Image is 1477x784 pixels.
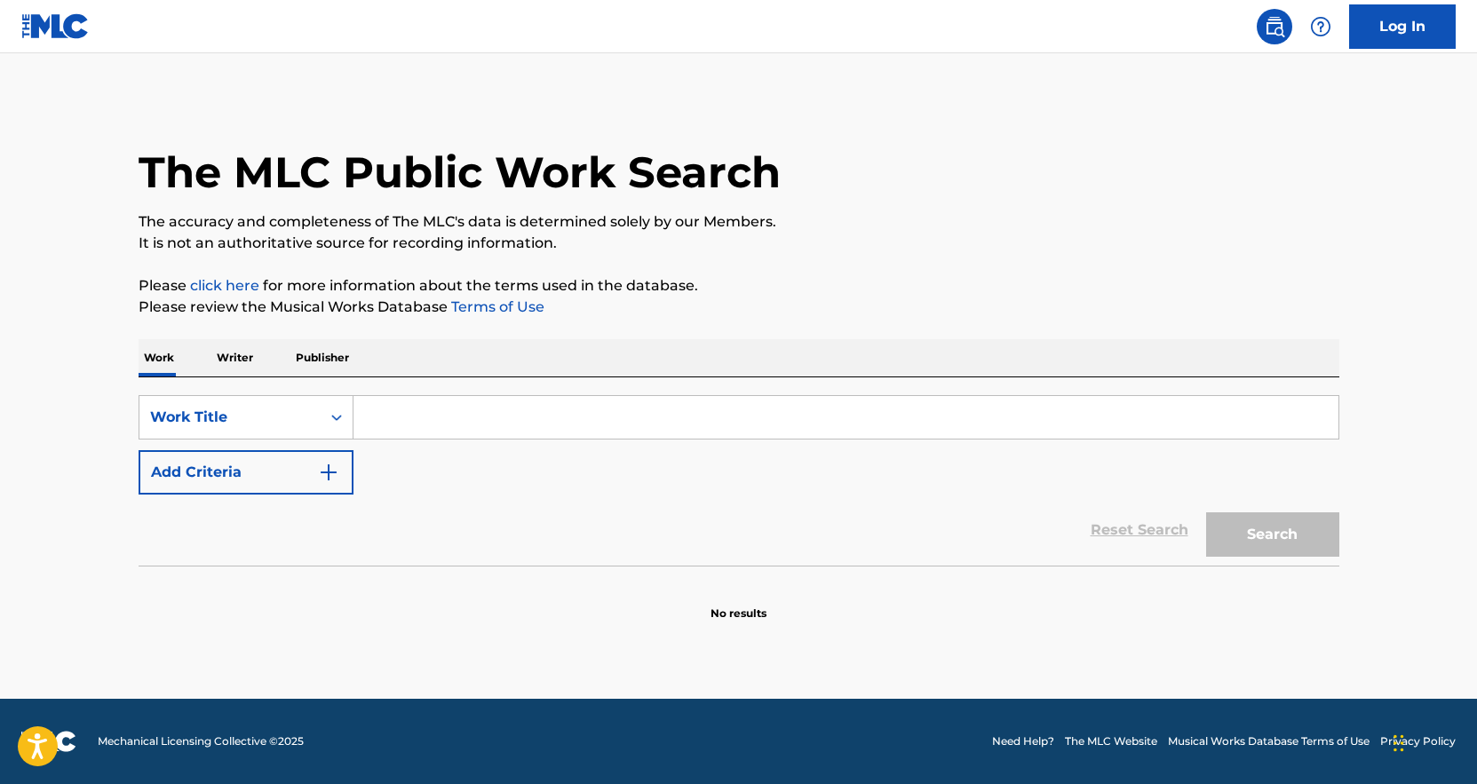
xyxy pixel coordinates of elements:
[1380,733,1456,749] a: Privacy Policy
[139,395,1339,566] form: Search Form
[1257,9,1292,44] a: Public Search
[139,211,1339,233] p: The accuracy and completeness of The MLC's data is determined solely by our Members.
[139,450,353,495] button: Add Criteria
[139,339,179,376] p: Work
[1065,733,1157,749] a: The MLC Website
[21,13,90,39] img: MLC Logo
[1349,4,1456,49] a: Log In
[448,298,544,315] a: Terms of Use
[1388,699,1477,784] iframe: Chat Widget
[150,407,310,428] div: Work Title
[290,339,354,376] p: Publisher
[139,233,1339,254] p: It is not an authoritative source for recording information.
[190,277,259,294] a: click here
[139,297,1339,318] p: Please review the Musical Works Database
[318,462,339,483] img: 9d2ae6d4665cec9f34b9.svg
[139,275,1339,297] p: Please for more information about the terms used in the database.
[211,339,258,376] p: Writer
[992,733,1054,749] a: Need Help?
[1303,9,1338,44] div: Help
[1168,733,1370,749] a: Musical Works Database Terms of Use
[1310,16,1331,37] img: help
[21,731,76,752] img: logo
[98,733,304,749] span: Mechanical Licensing Collective © 2025
[711,584,766,622] p: No results
[1264,16,1285,37] img: search
[1394,717,1404,770] div: Drag
[139,146,781,199] h1: The MLC Public Work Search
